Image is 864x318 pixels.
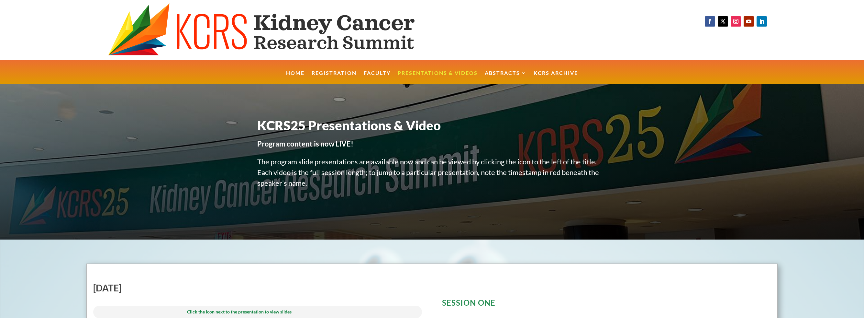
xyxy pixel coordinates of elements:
[485,71,526,85] a: Abstracts
[108,3,452,57] img: KCRS generic logo wide
[718,16,728,27] a: Follow on X
[757,16,767,27] a: Follow on LinkedIn
[744,16,754,27] a: Follow on Youtube
[257,156,607,195] p: The program slide presentations are available now and can be viewed by clicking the icon to the l...
[187,309,292,314] span: Click the icon next to the presentation to view slides
[286,71,305,85] a: Home
[398,71,478,85] a: Presentations & Videos
[731,16,741,27] a: Follow on Instagram
[257,118,441,133] span: KCRS25 Presentations & Video
[257,139,353,148] strong: Program content is now LIVE!
[705,16,715,27] a: Follow on Facebook
[442,299,771,310] h3: SESSION ONE
[364,71,391,85] a: Faculty
[93,283,422,296] h2: [DATE]
[312,71,357,85] a: Registration
[534,71,578,85] a: KCRS Archive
